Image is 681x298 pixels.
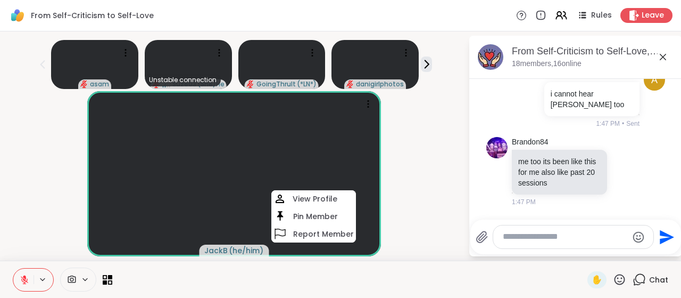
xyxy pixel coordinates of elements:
h4: View Profile [293,194,337,204]
span: audio-muted [346,80,354,88]
span: Sent [626,119,640,128]
div: Unstable connection [145,74,221,86]
div: From Self-Criticism to Self-Love, [DATE] [512,45,674,58]
img: https://sharewell-space-live.sfo3.digitaloceanspaces.com/user-generated/fdc651fc-f3db-4874-9fa7-0... [486,137,508,158]
h4: Pin Member [293,211,338,222]
span: danigirlphotos [356,80,404,88]
textarea: Type your message [503,231,627,243]
img: ShareWell Logomark [9,6,27,25]
a: Brandon84 [512,137,549,148]
span: From Self-Criticism to Self-Love [31,10,154,21]
button: Emoji picker [632,231,645,244]
span: audio-muted [80,80,88,88]
p: 18 members, 16 online [512,59,582,69]
button: Send [654,225,678,249]
span: 1:47 PM [512,197,536,207]
span: audio-muted [247,80,254,88]
p: i cannot hear [PERSON_NAME] too [551,88,633,110]
span: Rules [591,10,612,21]
img: From Self-Criticism to Self-Love, Sep 07 [478,44,503,70]
span: ( he/him ) [229,245,263,256]
span: • [622,119,624,128]
span: ✋ [592,273,602,286]
span: Chat [649,275,668,285]
h4: Report Member [293,229,354,239]
span: JackB [204,245,228,256]
p: me too its been like this for me also like past 20 sessions [518,156,601,188]
span: GoingThruIt [256,80,296,88]
span: asam [90,80,109,88]
span: a [651,73,658,87]
span: Leave [642,10,664,21]
span: 1:47 PM [596,119,620,128]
